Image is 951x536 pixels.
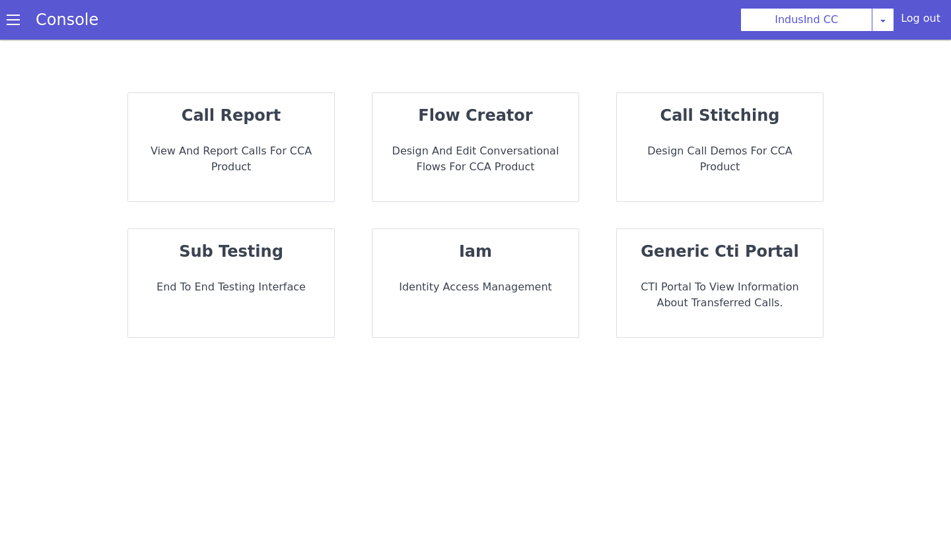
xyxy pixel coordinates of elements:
[20,11,114,29] a: Console
[383,143,568,175] p: Design and Edit Conversational flows for CCA Product
[383,279,568,295] p: Identity Access Management
[182,106,281,125] strong: call report
[660,106,780,125] strong: call stitching
[627,143,812,175] p: Design call demos for CCA Product
[627,279,812,311] p: CTI portal to view information about transferred Calls.
[459,242,492,261] strong: iam
[418,106,532,125] strong: flow creator
[139,279,324,295] p: End to End Testing Interface
[641,242,798,261] strong: generic cti portal
[139,143,324,175] p: View and report calls for CCA Product
[901,11,940,32] div: Log out
[179,242,283,261] strong: sub testing
[740,8,872,32] button: IndusInd CC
